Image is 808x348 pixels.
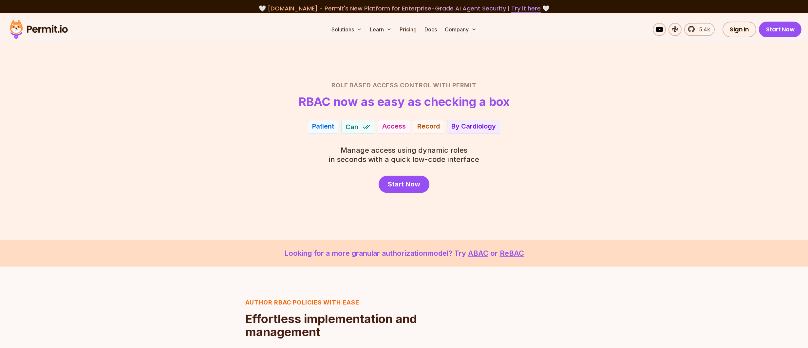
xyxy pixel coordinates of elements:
[299,95,510,108] h1: RBAC now as easy as checking a box
[695,26,710,33] span: 5.4k
[312,122,334,131] div: Patient
[451,122,496,131] div: By Cardiology
[329,146,479,164] p: in seconds with a quick low-code interface
[397,23,419,36] a: Pricing
[367,23,394,36] button: Learn
[379,176,429,193] a: Start Now
[175,81,633,90] h2: Role Based Access Control
[245,298,424,307] h3: Author RBAC POLICIES with EASE
[329,23,365,36] button: Solutions
[388,180,420,189] span: Start Now
[417,122,440,131] div: Record
[442,23,479,36] button: Company
[382,122,406,131] div: Access
[511,4,541,13] a: Try it here
[7,18,71,41] img: Permit logo
[422,23,440,36] a: Docs
[245,312,424,339] h2: Effortless implementation and management
[16,4,792,13] div: 🤍 🤍
[346,122,358,131] span: Can
[759,22,802,37] a: Start Now
[468,249,488,257] a: ABAC
[500,249,524,257] a: ReBAC
[684,23,715,36] a: 5.4k
[433,81,477,90] span: with Permit
[16,248,792,259] p: Looking for a more granular authorization model? Try or
[723,22,756,37] a: Sign In
[329,146,479,155] span: Manage access using dynamic roles
[268,4,541,12] span: [DOMAIN_NAME] - Permit's New Platform for Enterprise-Grade AI Agent Security |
